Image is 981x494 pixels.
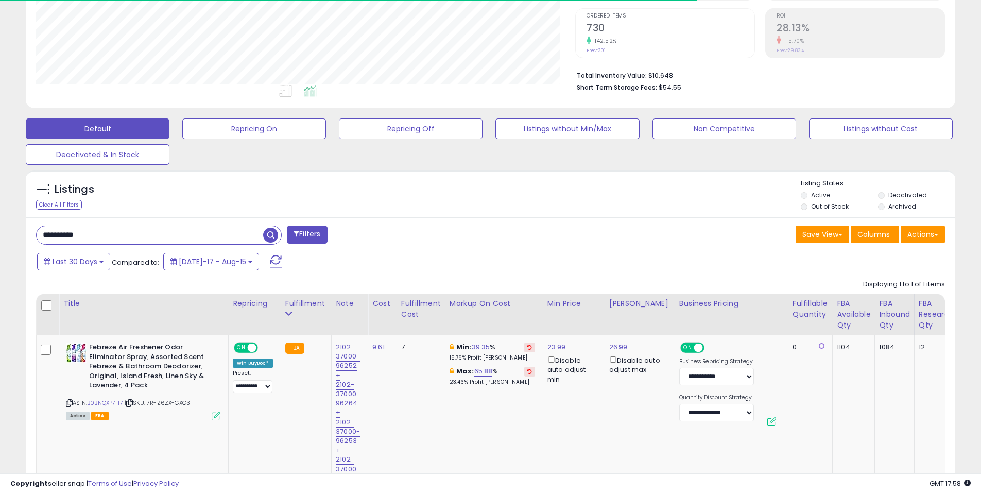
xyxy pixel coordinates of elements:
div: 12 [919,343,961,352]
span: OFF [256,344,273,352]
p: Listing States: [801,179,955,189]
button: Actions [901,226,945,243]
div: Cost [372,298,392,309]
a: 39.35 [472,342,490,352]
p: 23.46% Profit [PERSON_NAME] [450,379,535,386]
small: Prev: 29.83% [777,47,804,54]
div: Business Pricing [679,298,784,309]
span: OFF [703,344,719,352]
button: Save View [796,226,849,243]
div: FBA inbound Qty [879,298,910,331]
div: FBA Researching Qty [919,298,965,331]
label: Out of Stock [811,202,849,211]
div: 7 [401,343,437,352]
div: Displaying 1 to 1 of 1 items [863,280,945,289]
div: Win BuyBox * [233,359,273,368]
li: $10,648 [577,69,937,81]
button: Listings without Min/Max [495,118,639,139]
button: Default [26,118,169,139]
h2: 28.13% [777,22,944,36]
div: Title [63,298,224,309]
div: Min Price [547,298,600,309]
button: Listings without Cost [809,118,953,139]
button: [DATE]-17 - Aug-15 [163,253,259,270]
a: B0BNQXP7H7 [87,399,123,407]
div: % [450,367,535,386]
i: This overrides the store level max markup for this listing [450,368,454,374]
div: Note [336,298,364,309]
span: 2025-09-17 17:58 GMT [930,479,971,488]
span: [DATE]-17 - Aug-15 [179,257,246,267]
button: Filters [287,226,327,244]
label: Business Repricing Strategy: [679,358,754,365]
i: This overrides the store level min markup for this listing [450,344,454,350]
div: [PERSON_NAME] [609,298,670,309]
label: Deactivated [888,191,927,199]
div: seller snap | | [10,479,179,489]
span: | SKU: 7R-Z6ZX-GXC3 [125,399,190,407]
small: 142.52% [591,37,617,45]
div: Disable auto adjust min [547,354,597,384]
div: Fulfillable Quantity [793,298,828,320]
small: Prev: 301 [587,47,606,54]
div: FBA Available Qty [837,298,870,331]
b: Max: [456,366,474,376]
button: Columns [851,226,899,243]
span: $54.55 [659,82,681,92]
a: 65.88 [474,366,493,377]
small: -5.70% [781,37,804,45]
span: Last 30 Days [53,257,97,267]
a: 26.99 [609,342,628,352]
small: FBA [285,343,304,354]
div: Fulfillment Cost [401,298,441,320]
div: Preset: [233,370,273,393]
span: ROI [777,13,944,19]
div: Repricing [233,298,277,309]
span: Ordered Items [587,13,754,19]
a: Terms of Use [88,479,132,488]
strong: Copyright [10,479,48,488]
h2: 730 [587,22,754,36]
img: 51QwLoJI+GL._SL40_.jpg [66,343,87,363]
span: All listings currently available for purchase on Amazon [66,412,90,420]
label: Active [811,191,830,199]
i: Revert to store-level Max Markup [527,369,532,374]
th: The percentage added to the cost of goods (COGS) that forms the calculator for Min & Max prices. [445,294,543,335]
b: Min: [456,342,472,352]
span: Compared to: [112,258,159,267]
a: 2102-37000-96252 + 2102-37000-96264 + 2102-37000-96253 + 2102-37000-96256 [336,342,360,484]
b: Total Inventory Value: [577,71,647,80]
h5: Listings [55,182,94,197]
label: Archived [888,202,916,211]
div: 0 [793,343,824,352]
a: Privacy Policy [133,479,179,488]
span: FBA [91,412,109,420]
span: Columns [857,229,890,240]
p: 15.76% Profit [PERSON_NAME] [450,354,535,362]
a: 23.99 [547,342,566,352]
label: Quantity Discount Strategy: [679,394,754,401]
b: Short Term Storage Fees: [577,83,657,92]
b: Febreze Air Freshener Odor Eliminator Spray, Assorted Scent Febreze & Bathroom Deodorizer, Origin... [89,343,214,393]
div: Fulfillment [285,298,327,309]
i: Revert to store-level Min Markup [527,345,532,350]
button: Repricing On [182,118,326,139]
div: 1104 [837,343,867,352]
button: Repricing Off [339,118,483,139]
button: Deactivated & In Stock [26,144,169,165]
span: ON [681,344,694,352]
a: 9.61 [372,342,385,352]
div: Markup on Cost [450,298,539,309]
span: ON [235,344,248,352]
div: Disable auto adjust max [609,354,667,374]
button: Non Competitive [652,118,796,139]
div: ASIN: [66,343,220,419]
div: Clear All Filters [36,200,82,210]
div: % [450,343,535,362]
button: Last 30 Days [37,253,110,270]
div: 1084 [879,343,906,352]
